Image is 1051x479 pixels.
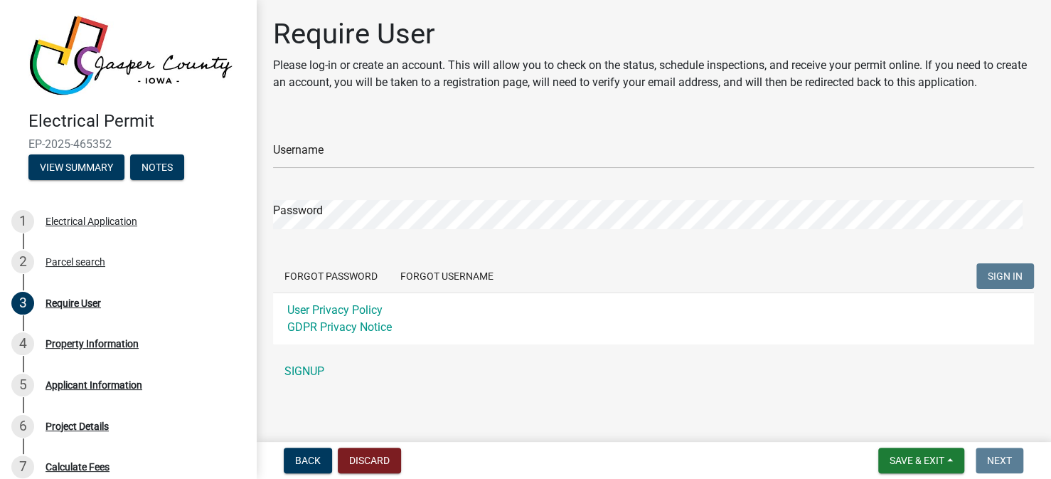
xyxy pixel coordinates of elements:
button: Discard [338,448,401,473]
button: Back [284,448,332,473]
span: Back [295,455,321,466]
div: Applicant Information [46,380,142,390]
div: 4 [11,332,34,355]
div: Property Information [46,339,139,349]
p: Please log-in or create an account. This will allow you to check on the status, schedule inspecti... [273,57,1034,91]
button: Notes [130,154,184,180]
button: Forgot Password [273,263,389,289]
div: Electrical Application [46,216,137,226]
h1: Require User [273,17,1034,51]
wm-modal-confirm: Summary [28,162,124,174]
div: 2 [11,251,34,273]
span: EP-2025-465352 [28,137,228,151]
a: User Privacy Policy [287,303,383,317]
span: SIGN IN [988,270,1023,281]
a: SIGNUP [273,357,1034,386]
div: Calculate Fees [46,462,110,472]
div: 3 [11,292,34,315]
div: Require User [46,298,101,308]
div: Project Details [46,421,109,431]
button: View Summary [28,154,124,180]
button: SIGN IN [976,263,1034,289]
img: Jasper County, Iowa [28,15,233,96]
button: Save & Exit [878,448,964,473]
div: 7 [11,456,34,478]
div: 1 [11,210,34,233]
button: Next [976,448,1023,473]
span: Next [987,455,1012,466]
div: 6 [11,415,34,438]
h4: Electrical Permit [28,111,245,132]
div: Parcel search [46,257,105,267]
wm-modal-confirm: Notes [130,162,184,174]
button: Forgot Username [389,263,505,289]
span: Save & Exit [890,455,944,466]
div: 5 [11,374,34,396]
a: GDPR Privacy Notice [287,320,392,334]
